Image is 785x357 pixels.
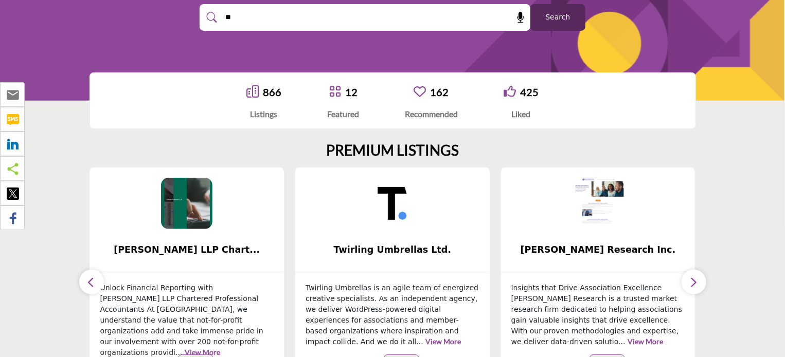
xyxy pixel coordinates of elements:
b: Kriens-LaRose LLP Chartered Professional Accountants [105,236,269,264]
span: ... [175,348,182,356]
div: Recommended [405,108,458,120]
a: View More [425,337,461,346]
button: Search [530,4,585,31]
span: [PERSON_NAME] LLP Chart... [105,243,269,256]
a: [PERSON_NAME] Research Inc. [501,236,695,264]
span: Search [545,12,570,23]
p: Insights that Drive Association Excellence [PERSON_NAME] Research is a trusted market research fi... [511,283,685,347]
img: Twirling Umbrellas Ltd. [367,178,418,229]
span: [PERSON_NAME] Research Inc. [516,243,680,256]
a: 12 [345,86,358,98]
span: ... [618,337,625,346]
a: 866 [263,86,281,98]
p: Twirling Umbrellas is an agile team of energized creative specialists. As an independent agency, ... [306,283,479,347]
span: Twirling Umbrellas Ltd. [311,243,474,256]
a: Go to Featured [329,85,341,99]
a: 425 [520,86,539,98]
b: Bramm Research Inc. [516,236,680,264]
a: 162 [430,86,449,98]
div: Liked [504,108,539,120]
h2: PREMIUM LISTINGS [326,142,459,159]
i: Go to Liked [504,85,516,98]
img: Kriens-LaRose LLP Chartered Professional Accountants [161,178,212,229]
img: Bramm Research Inc. [573,178,624,229]
span: ... [416,337,423,346]
div: Listings [246,108,281,120]
a: Twirling Umbrellas Ltd. [295,236,490,264]
div: Featured [327,108,359,120]
a: View More [185,348,220,356]
a: View More [628,337,663,346]
b: Twirling Umbrellas Ltd. [311,236,474,264]
a: [PERSON_NAME] LLP Chart... [90,236,284,264]
a: Go to Recommended [414,85,426,99]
